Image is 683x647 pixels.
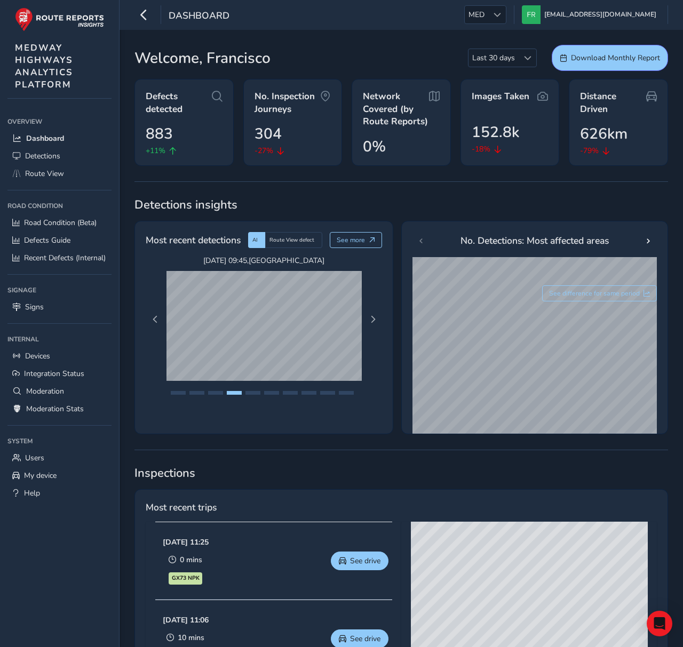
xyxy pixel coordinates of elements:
span: See more [337,236,365,244]
a: Signs [7,298,112,316]
span: Images Taken [472,90,529,103]
div: System [7,433,112,449]
div: [DATE] 11:25 [163,537,209,547]
span: Moderation Stats [26,404,84,414]
span: Signs [25,302,44,312]
a: Recent Defects (Internal) [7,249,112,267]
span: -18% [472,143,490,155]
a: Defects Guide [7,231,112,249]
div: Overview [7,114,112,130]
button: See drive [331,552,388,570]
span: Integration Status [24,369,84,379]
span: Moderation [26,386,64,396]
div: AI [248,232,265,248]
a: Moderation [7,382,112,400]
span: [DATE] 09:45 , [GEOGRAPHIC_DATA] [166,255,362,266]
button: Page 5 [245,391,260,395]
button: Page 10 [339,391,354,395]
span: Help [24,488,40,498]
a: Users [7,449,112,467]
span: Defects detected [146,90,212,115]
span: 0% [363,135,386,158]
button: Download Monthly Report [552,45,668,71]
span: 152.8k [472,121,519,143]
span: 626km [580,123,628,145]
span: Dashboard [169,9,229,24]
div: Road Condition [7,198,112,214]
span: Recent Defects (Internal) [24,253,106,263]
button: Page 8 [301,391,316,395]
button: Page 6 [264,391,279,395]
span: AI [252,236,258,244]
a: Devices [7,347,112,365]
span: Last 30 days [468,49,519,67]
button: Next Page [366,312,380,327]
span: 304 [255,123,282,145]
button: Previous Page [148,312,163,327]
span: Download Monthly Report [571,53,660,63]
div: Signage [7,282,112,298]
div: [DATE] 11:06 [248,615,294,625]
div: Route View defect [265,232,322,248]
span: MEDWAY HIGHWAYS ANALYTICS PLATFORM [15,42,73,91]
a: Dashboard [7,130,112,147]
span: My device [24,470,57,481]
span: Road Condition (Beta) [24,218,97,228]
a: Road Condition (Beta) [7,214,112,231]
button: Page 7 [283,391,298,395]
button: Page 4 [227,391,242,395]
button: See more [330,232,383,248]
span: MED [465,6,488,23]
span: Route View defect [269,236,314,244]
span: Most recent detections [146,233,241,247]
a: Integration Status [7,365,112,382]
span: GX73 NPK [172,574,200,582]
span: See drive [350,556,380,566]
span: Devices [25,351,50,361]
button: [EMAIL_ADDRESS][DOMAIN_NAME] [522,5,660,24]
span: -27% [255,145,273,156]
span: Dashboard [26,133,64,143]
button: Page 3 [208,391,223,395]
span: Inspections [134,465,668,481]
span: No. Inspection Journeys [255,90,321,115]
span: See drive [350,634,380,644]
button: Page 1 [171,391,186,395]
a: Route View [7,165,112,182]
span: +11% [146,145,165,156]
button: Page 2 [189,391,204,395]
span: Detections [25,151,60,161]
span: Route View [25,169,64,179]
span: Detections insights [134,197,668,213]
a: Detections [7,147,112,165]
button: See difference for same period [542,285,657,301]
div: Open Intercom Messenger [647,611,672,636]
span: 0 mins [180,555,202,565]
a: My device [7,467,112,484]
span: 883 [146,123,173,145]
div: Internal [7,331,112,347]
span: Most recent trips [146,500,217,514]
span: -79% [580,145,599,156]
span: Distance Driven [580,90,646,115]
a: Help [7,484,112,502]
span: See difference for same period [549,289,640,298]
span: Network Covered (by Route Reports) [363,90,429,128]
span: 10 mins [263,633,290,643]
span: [EMAIL_ADDRESS][DOMAIN_NAME] [544,5,656,24]
img: diamond-layout [522,5,541,24]
span: No. Detections: Most affected areas [460,234,609,247]
span: Welcome, Francisco [134,47,271,69]
span: Users [25,453,44,463]
button: Page 9 [320,391,335,395]
img: rr logo [15,7,104,31]
span: Defects Guide [24,235,70,245]
a: Moderation Stats [7,400,112,418]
